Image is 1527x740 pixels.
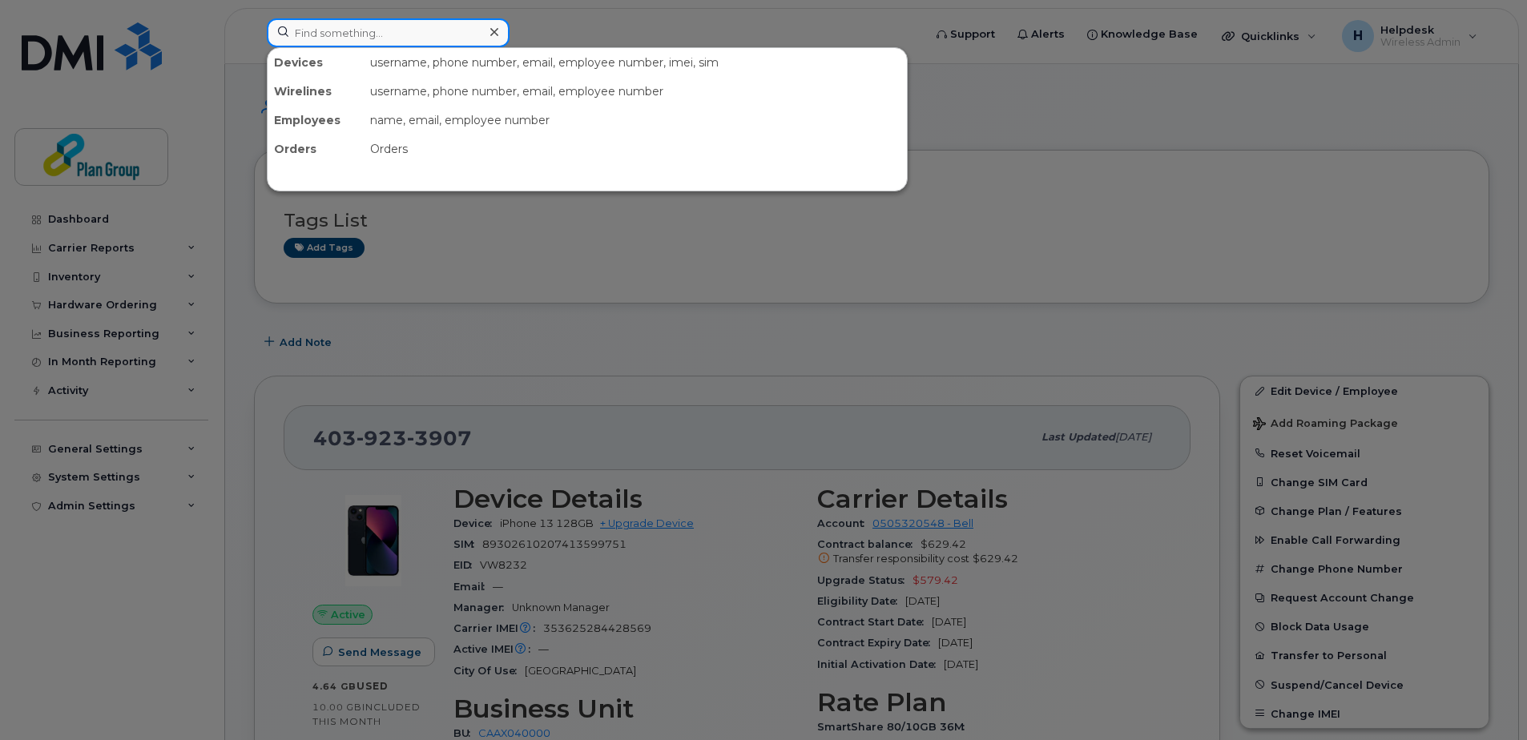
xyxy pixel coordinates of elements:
div: Orders [364,135,907,163]
div: Devices [268,48,364,77]
div: username, phone number, email, employee number, imei, sim [364,48,907,77]
div: name, email, employee number [364,106,907,135]
div: Wirelines [268,77,364,106]
div: Employees [268,106,364,135]
div: username, phone number, email, employee number [364,77,907,106]
div: Orders [268,135,364,163]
